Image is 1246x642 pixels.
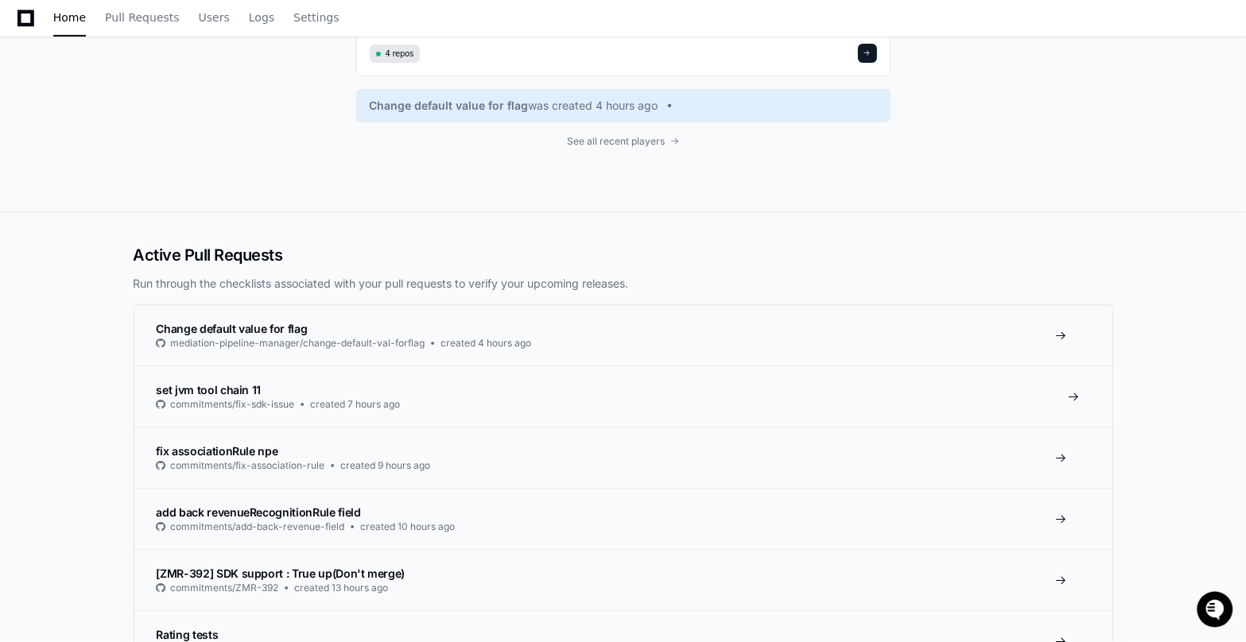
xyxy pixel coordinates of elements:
[157,505,361,519] span: add back revenueRecognitionRule field
[293,13,339,22] span: Settings
[53,13,86,22] span: Home
[157,322,308,335] span: Change default value for flag
[16,64,289,89] div: Welcome
[311,398,401,411] span: created 7 hours ago
[270,123,289,142] button: Start new chat
[157,444,278,458] span: fix associationRule npe
[567,135,665,148] span: See all recent players
[134,488,1112,549] a: add back revenueRecognitionRule fieldcommitments/add-back-revenue-fieldcreated 10 hours ago
[1195,590,1238,632] iframe: Open customer support
[157,567,406,580] span: [ZMR-392] SDK support : True up(Don't merge)
[134,305,1112,365] a: Change default value for flagmediation-pipeline-manager/change-default-val-forflagcreated 4 hours...
[134,244,1113,266] h2: Active Pull Requests
[529,98,658,114] span: was created 4 hours ago
[16,16,48,48] img: PlayerZero
[370,98,529,114] span: Change default value for flag
[105,13,179,22] span: Pull Requests
[441,337,532,350] span: created 4 hours ago
[171,337,425,350] span: mediation-pipeline-manager/change-default-val-forflag
[157,628,219,641] span: Rating tests
[54,134,201,147] div: We're available if you need us!
[171,520,345,533] span: commitments/add-back-revenue-field
[16,118,45,147] img: 1736555170064-99ba0984-63c1-480f-8ee9-699278ef63ed
[134,427,1112,488] a: fix associationRule npecommitments/fix-association-rulecreated 9 hours ago
[356,135,891,148] a: See all recent players
[134,365,1112,427] a: set jvm tool chain 11commitments/fix-sdk-issuecreated 7 hours ago
[157,383,262,396] span: set jvm tool chain 11
[158,167,192,179] span: Pylon
[386,48,414,60] span: 4 repos
[112,166,192,179] a: Powered byPylon
[199,13,230,22] span: Users
[171,582,279,594] span: commitments/ZMR-392
[295,582,389,594] span: created 13 hours ago
[370,98,877,114] a: Change default value for flagwas created 4 hours ago
[171,398,295,411] span: commitments/fix-sdk-issue
[341,459,431,472] span: created 9 hours ago
[54,118,261,134] div: Start new chat
[134,549,1112,610] a: [ZMR-392] SDK support : True up(Don't merge)commitments/ZMR-392created 13 hours ago
[361,520,456,533] span: created 10 hours ago
[249,13,274,22] span: Logs
[171,459,325,472] span: commitments/fix-association-rule
[134,276,1113,292] p: Run through the checklists associated with your pull requests to verify your upcoming releases.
